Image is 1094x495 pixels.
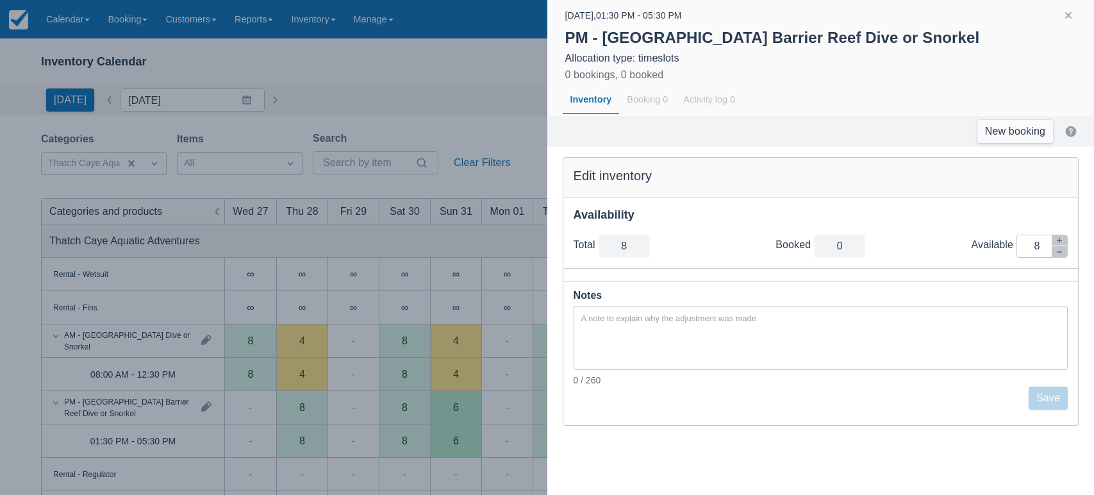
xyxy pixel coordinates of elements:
[775,239,814,251] div: Booked
[574,374,1068,387] div: 0 / 260
[565,29,980,46] strong: PM - [GEOGRAPHIC_DATA] Barrier Reef Dive or Snorkel
[977,120,1053,143] a: New booking
[972,239,1016,251] div: Available
[563,85,620,115] div: Inventory
[574,208,1068,222] div: Availability
[565,52,1077,65] div: Allocation type: timeslots
[574,239,599,251] div: Total
[574,287,1068,305] div: Notes
[565,8,682,23] div: [DATE] , 01:30 PM - 05:30 PM
[565,67,664,83] div: 0 bookings, 0 booked
[574,168,1068,184] div: Edit inventory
